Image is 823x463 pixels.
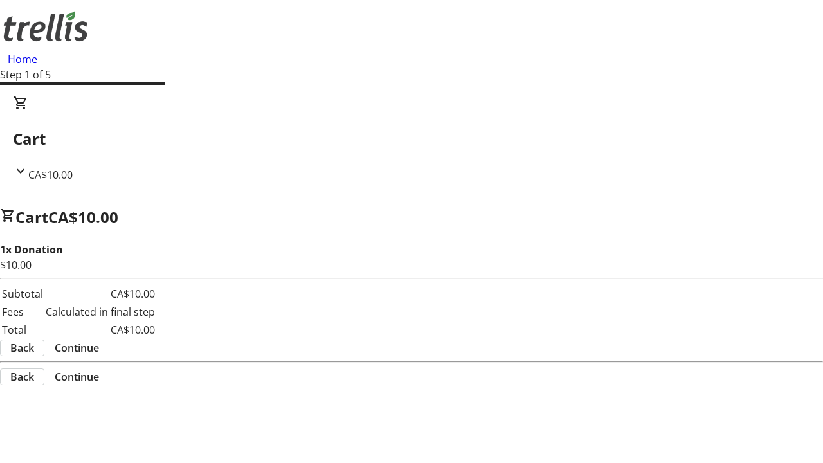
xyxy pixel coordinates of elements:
[1,286,44,302] td: Subtotal
[10,369,34,385] span: Back
[1,304,44,320] td: Fees
[28,168,73,182] span: CA$10.00
[44,340,109,356] button: Continue
[13,127,810,150] h2: Cart
[55,369,99,385] span: Continue
[48,206,118,228] span: CA$10.00
[44,369,109,385] button: Continue
[45,322,156,338] td: CA$10.00
[13,95,810,183] div: CartCA$10.00
[45,286,156,302] td: CA$10.00
[10,340,34,356] span: Back
[55,340,99,356] span: Continue
[15,206,48,228] span: Cart
[1,322,44,338] td: Total
[45,304,156,320] td: Calculated in final step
